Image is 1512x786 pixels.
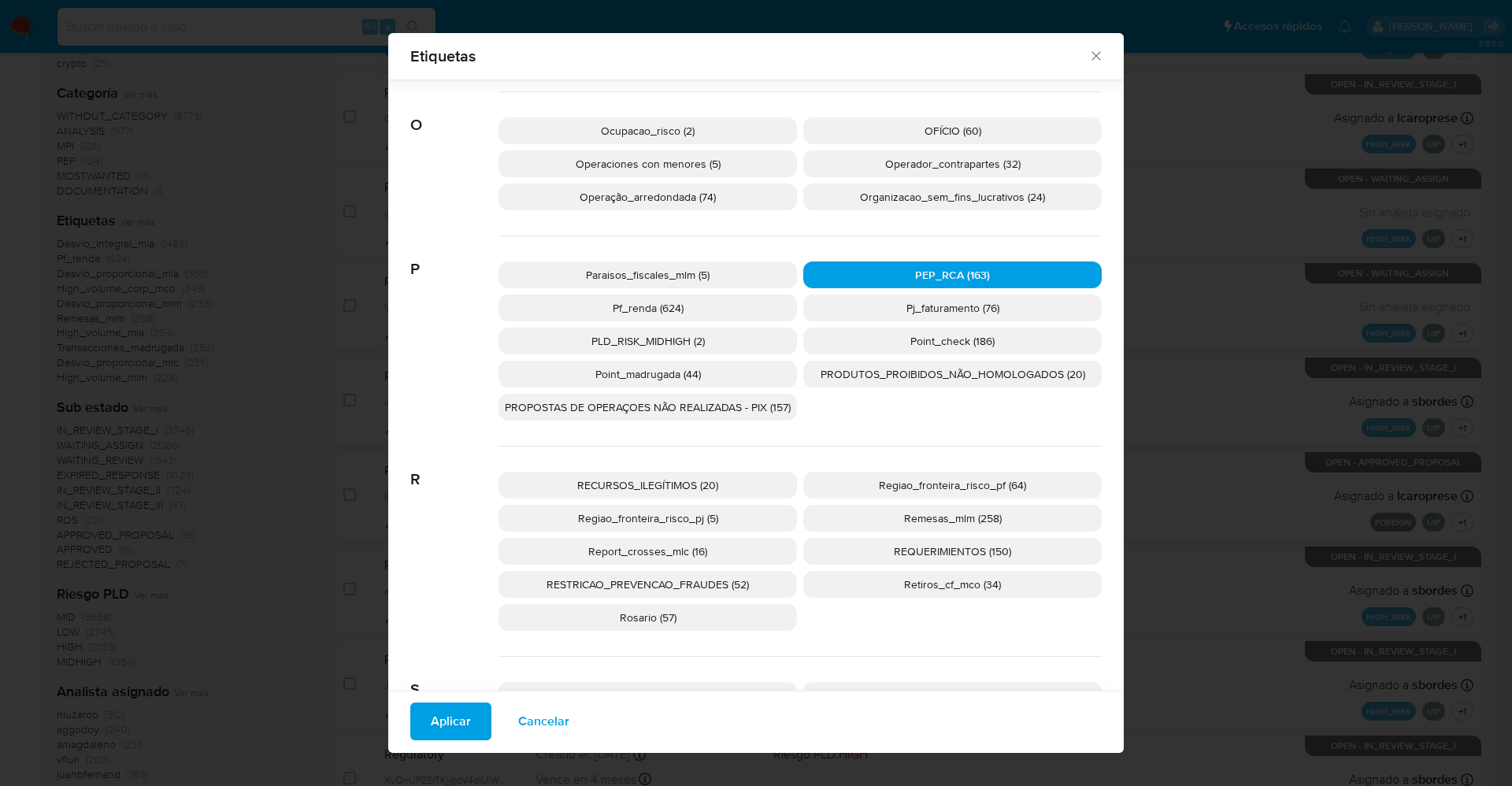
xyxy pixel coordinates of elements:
[410,236,498,279] span: P
[410,92,498,135] span: O
[803,150,1102,177] div: Operador_contrapartes (32)
[910,333,995,349] span: Point_check (186)
[498,295,797,321] div: Pf_renda (624)
[613,300,684,316] span: Pf_renda (624)
[547,577,749,592] span: RESTRICAO_PREVENCAO_FRAUDES (52)
[894,543,1011,559] span: REQUERIMIENTOS (150)
[899,688,1006,703] span: Sellers_link_pago (39)
[915,267,990,283] span: PEP_RCA (163)
[410,48,1088,64] span: Etiquetas
[803,538,1102,565] div: REQUERIMIENTOS (150)
[498,117,797,144] div: Ocupacao_risco (2)
[498,394,797,421] div: PROPOSTAS DE OPERAÇOES NÃO REALIZADAS - PIX (157)
[498,703,590,740] button: Cancelar
[576,156,721,172] span: Operaciones con menores (5)
[803,295,1102,321] div: Pj_faturamento (76)
[505,399,791,415] span: PROPOSTAS DE OPERAÇOES NÃO REALIZADAS - PIX (157)
[620,688,676,703] span: SAURON (1)
[498,328,797,354] div: PLD_RISK_MIDHIGH (2)
[578,510,718,526] span: Regiao_fronteira_risco_pj (5)
[803,184,1102,210] div: Organizacao_sem_fins_lucrativos (24)
[803,682,1102,709] div: Sellers_link_pago (39)
[588,543,707,559] span: Report_crosses_mlc (16)
[410,657,498,699] span: S
[885,156,1021,172] span: Operador_contrapartes (32)
[803,505,1102,532] div: Remesas_mlm (258)
[410,447,498,489] span: R
[498,150,797,177] div: Operaciones con menores (5)
[803,261,1102,288] div: PEP_RCA (163)
[580,189,716,205] span: Operação_arredondada (74)
[906,300,999,316] span: Pj_faturamento (76)
[498,604,797,631] div: Rosario (57)
[925,123,981,139] span: OFÍCIO (60)
[498,184,797,210] div: Operação_arredondada (74)
[498,682,797,709] div: SAURON (1)
[1088,48,1102,62] button: Cerrar
[860,189,1045,205] span: Organizacao_sem_fins_lucrativos (24)
[498,472,797,499] div: RECURSOS_ILEGÍTIMOS (20)
[518,704,569,739] span: Cancelar
[498,505,797,532] div: Regiao_fronteira_risco_pj (5)
[821,366,1085,382] span: PRODUTOS_PROIBIDOS_NÃO_HOMOLOGADOS (20)
[803,361,1102,387] div: PRODUTOS_PROIBIDOS_NÃO_HOMOLOGADOS (20)
[904,510,1002,526] span: Remesas_mlm (258)
[803,472,1102,499] div: Regiao_fronteira_risco_pf (64)
[498,571,797,598] div: RESTRICAO_PREVENCAO_FRAUDES (52)
[498,361,797,387] div: Point_madrugada (44)
[577,477,718,493] span: RECURSOS_ILEGÍTIMOS (20)
[803,328,1102,354] div: Point_check (186)
[803,117,1102,144] div: OFÍCIO (60)
[595,366,701,382] span: Point_madrugada (44)
[601,123,695,139] span: Ocupacao_risco (2)
[620,610,676,625] span: Rosario (57)
[498,538,797,565] div: Report_crosses_mlc (16)
[586,267,710,283] span: Paraisos_fiscales_mlm (5)
[410,703,491,740] button: Aplicar
[498,261,797,288] div: Paraisos_fiscales_mlm (5)
[591,333,705,349] span: PLD_RISK_MIDHIGH (2)
[431,704,471,739] span: Aplicar
[803,571,1102,598] div: Retiros_cf_mco (34)
[904,577,1001,592] span: Retiros_cf_mco (34)
[879,477,1026,493] span: Regiao_fronteira_risco_pf (64)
